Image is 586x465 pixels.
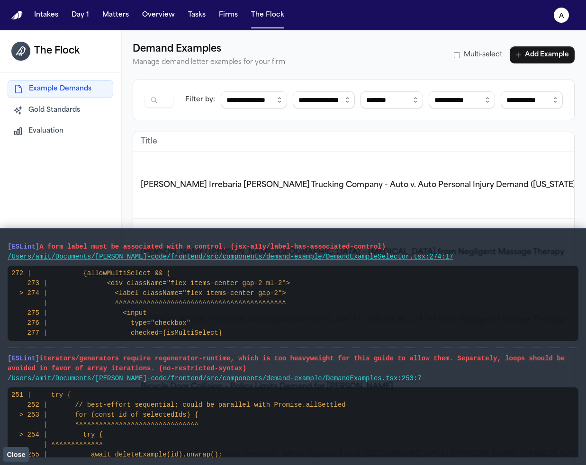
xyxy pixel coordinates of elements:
[11,11,23,20] a: Home
[464,50,502,60] span: Multi-select
[34,44,80,59] h1: The Flock
[28,106,80,115] span: Gold Standards
[133,57,285,68] p: Manage demand letter examples for your firm
[28,126,63,136] span: Evaluation
[29,84,91,94] span: Example Demands
[185,95,215,105] div: Filter by:
[11,11,23,20] img: Finch Logo
[133,42,285,57] h1: Demand Examples
[8,102,113,119] button: Gold Standards
[99,7,133,24] button: Matters
[138,7,179,24] button: Overview
[30,7,62,24] button: Intakes
[8,80,113,98] button: Example Demands
[68,7,93,24] button: Day 1
[184,7,209,24] button: Tasks
[454,52,460,58] input: Multi-select
[559,13,564,19] text: a
[247,7,288,24] button: The Flock
[215,7,242,24] button: Firms
[8,123,113,140] button: Evaluation
[510,46,575,63] button: Add Example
